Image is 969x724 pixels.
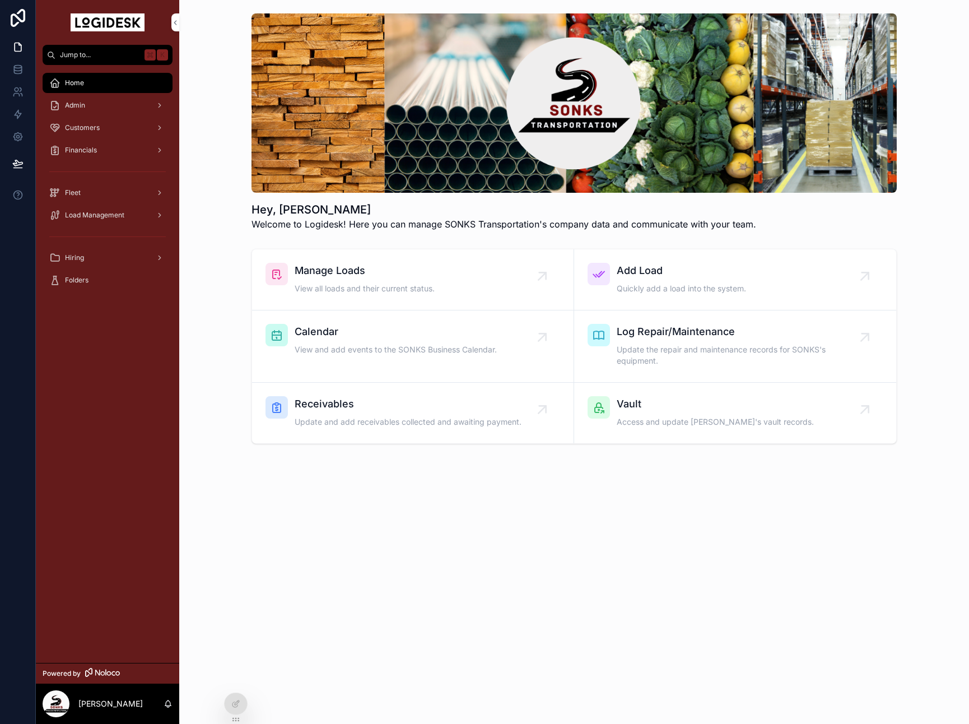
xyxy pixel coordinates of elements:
[295,324,497,340] span: Calendar
[65,253,84,262] span: Hiring
[252,249,574,310] a: Manage LoadsView all loads and their current status.
[295,263,435,279] span: Manage Loads
[251,202,756,217] h1: Hey, [PERSON_NAME]
[43,183,173,203] a: Fleet
[43,45,173,65] button: Jump to...K
[574,249,896,310] a: Add LoadQuickly add a load into the system.
[43,73,173,93] a: Home
[43,95,173,115] a: Admin
[36,65,179,305] div: scrollable content
[617,283,746,294] span: Quickly add a load into the system.
[71,13,145,31] img: App logo
[65,78,84,87] span: Home
[617,344,865,366] span: Update the repair and maintenance records for SONKS's equipment.
[574,383,896,443] a: VaultAccess and update [PERSON_NAME]'s vault records.
[65,211,124,220] span: Load Management
[78,698,143,709] p: [PERSON_NAME]
[65,101,85,110] span: Admin
[252,383,574,443] a: ReceivablesUpdate and add receivables collected and awaiting payment.
[295,283,435,294] span: View all loads and their current status.
[43,669,81,678] span: Powered by
[36,663,179,684] a: Powered by
[617,396,814,412] span: Vault
[617,416,814,428] span: Access and update [PERSON_NAME]'s vault records.
[617,263,746,279] span: Add Load
[65,188,81,197] span: Fleet
[65,123,100,132] span: Customers
[43,205,173,225] a: Load Management
[574,310,896,383] a: Log Repair/MaintenanceUpdate the repair and maintenance records for SONKS's equipment.
[65,276,88,285] span: Folders
[43,118,173,138] a: Customers
[295,396,521,412] span: Receivables
[158,50,167,59] span: K
[252,310,574,383] a: CalendarView and add events to the SONKS Business Calendar.
[295,344,497,355] span: View and add events to the SONKS Business Calendar.
[43,248,173,268] a: Hiring
[295,416,521,428] span: Update and add receivables collected and awaiting payment.
[43,270,173,290] a: Folders
[43,140,173,160] a: Financials
[65,146,97,155] span: Financials
[60,50,140,59] span: Jump to...
[251,217,756,231] span: Welcome to Logidesk! Here you can manage SONKS Transportation's company data and communicate with...
[617,324,865,340] span: Log Repair/Maintenance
